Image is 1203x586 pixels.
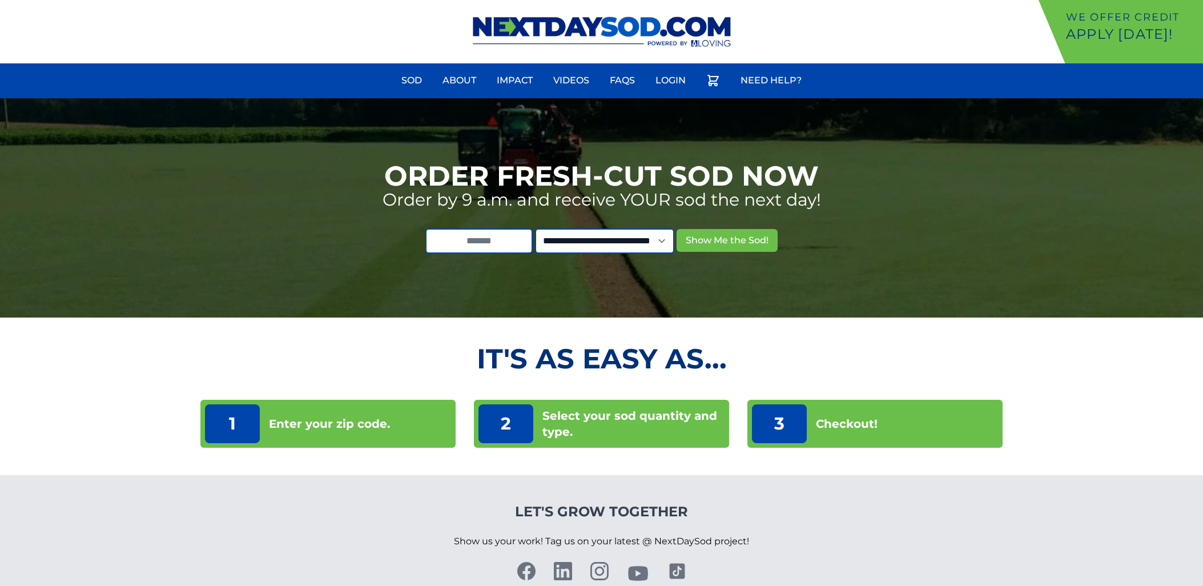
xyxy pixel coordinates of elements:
p: Apply [DATE]! [1066,25,1198,43]
p: We offer Credit [1066,9,1198,25]
button: Show Me the Sod! [677,229,778,252]
p: Order by 9 a.m. and receive YOUR sod the next day! [383,190,821,210]
p: Checkout! [816,416,878,432]
a: Videos [546,67,596,94]
p: 1 [205,404,260,443]
p: 3 [752,404,807,443]
a: Login [649,67,693,94]
p: 2 [478,404,533,443]
h2: It's as Easy As... [200,345,1003,372]
p: Show us your work! Tag us on your latest @ NextDaySod project! [454,521,749,562]
h1: Order Fresh-Cut Sod Now [384,162,819,190]
a: About [436,67,483,94]
p: Select your sod quantity and type. [542,408,725,440]
a: FAQs [603,67,642,94]
a: Need Help? [734,67,808,94]
p: Enter your zip code. [269,416,390,432]
a: Sod [395,67,429,94]
a: Impact [490,67,540,94]
h4: Let's Grow Together [454,503,749,521]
